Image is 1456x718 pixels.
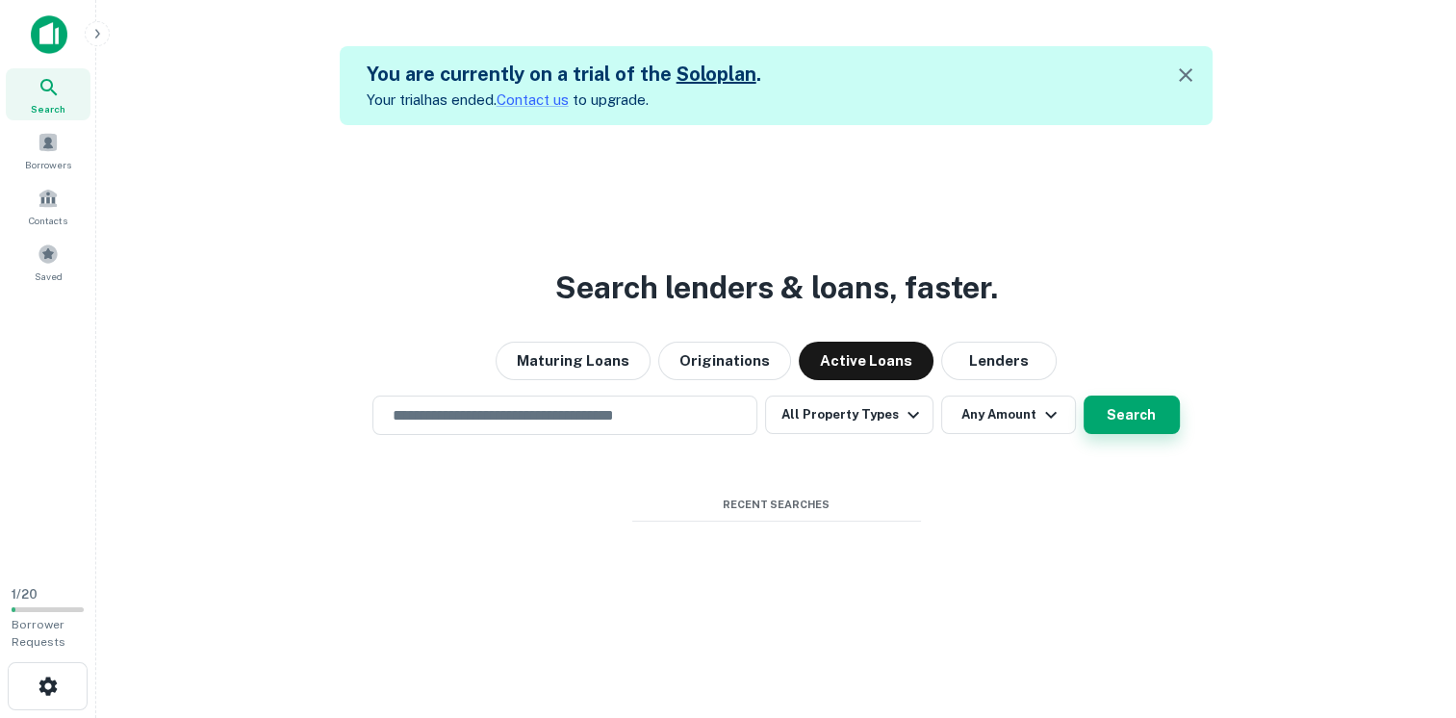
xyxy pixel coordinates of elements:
[765,396,932,434] button: All Property Types
[496,342,651,380] button: Maturing Loans
[12,618,65,649] span: Borrower Requests
[29,213,67,228] span: Contacts
[555,265,998,311] h3: Search lenders & loans, faster.
[799,342,933,380] button: Active Loans
[1360,564,1456,656] iframe: Chat Widget
[941,396,1076,434] button: Any Amount
[367,89,761,112] p: Your trial has ended. to upgrade.
[677,63,756,86] a: Soloplan
[497,91,569,108] a: Contact us
[31,101,65,116] span: Search
[25,157,71,172] span: Borrowers
[31,15,67,54] img: capitalize-icon.png
[6,236,90,288] a: Saved
[6,68,90,120] a: Search
[632,497,921,513] span: Recent Searches
[6,124,90,176] a: Borrowers
[941,342,1057,380] button: Lenders
[12,587,38,602] span: 1 / 20
[35,269,63,284] span: Saved
[6,180,90,232] a: Contacts
[367,60,761,89] h5: You are currently on a trial of the .
[658,342,791,380] button: Originations
[1084,396,1180,434] button: Search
